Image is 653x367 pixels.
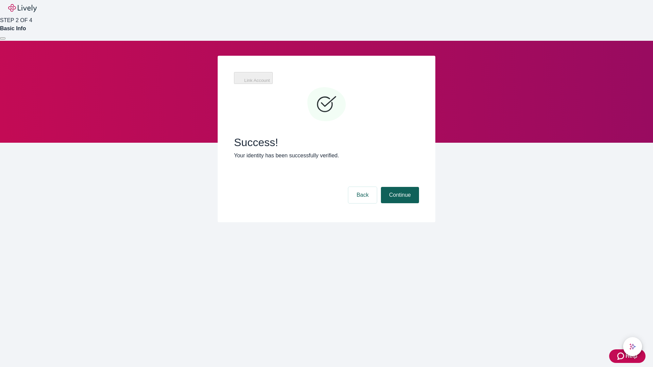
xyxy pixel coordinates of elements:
[381,187,419,203] button: Continue
[629,343,636,350] svg: Lively AI Assistant
[623,337,642,356] button: chat
[234,136,419,149] span: Success!
[306,84,347,125] svg: Checkmark icon
[348,187,377,203] button: Back
[234,72,273,84] button: Link Account
[617,352,625,360] svg: Zendesk support icon
[234,152,419,160] p: Your identity has been successfully verified.
[8,4,37,12] img: Lively
[609,349,646,363] button: Zendesk support iconHelp
[625,352,637,360] span: Help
